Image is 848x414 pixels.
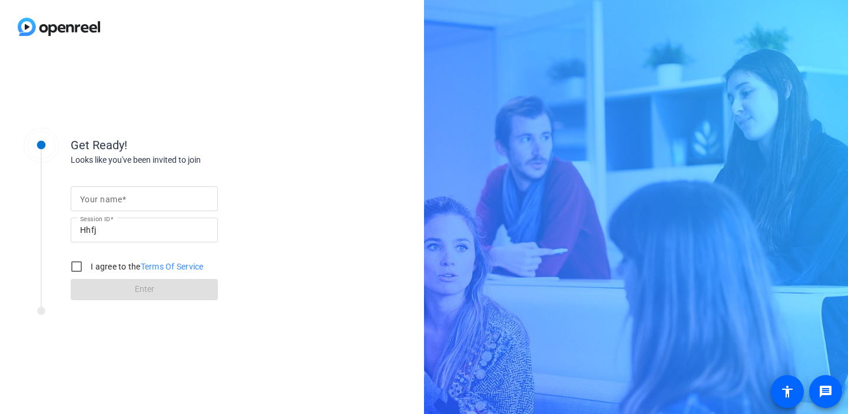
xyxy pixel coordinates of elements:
label: I agree to the [88,261,204,272]
div: Get Ready! [71,136,306,154]
a: Terms Of Service [141,262,204,271]
mat-icon: accessibility [780,385,794,399]
mat-label: Session ID [80,215,110,222]
mat-label: Your name [80,195,122,204]
mat-icon: message [819,385,833,399]
div: Looks like you've been invited to join [71,154,306,166]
